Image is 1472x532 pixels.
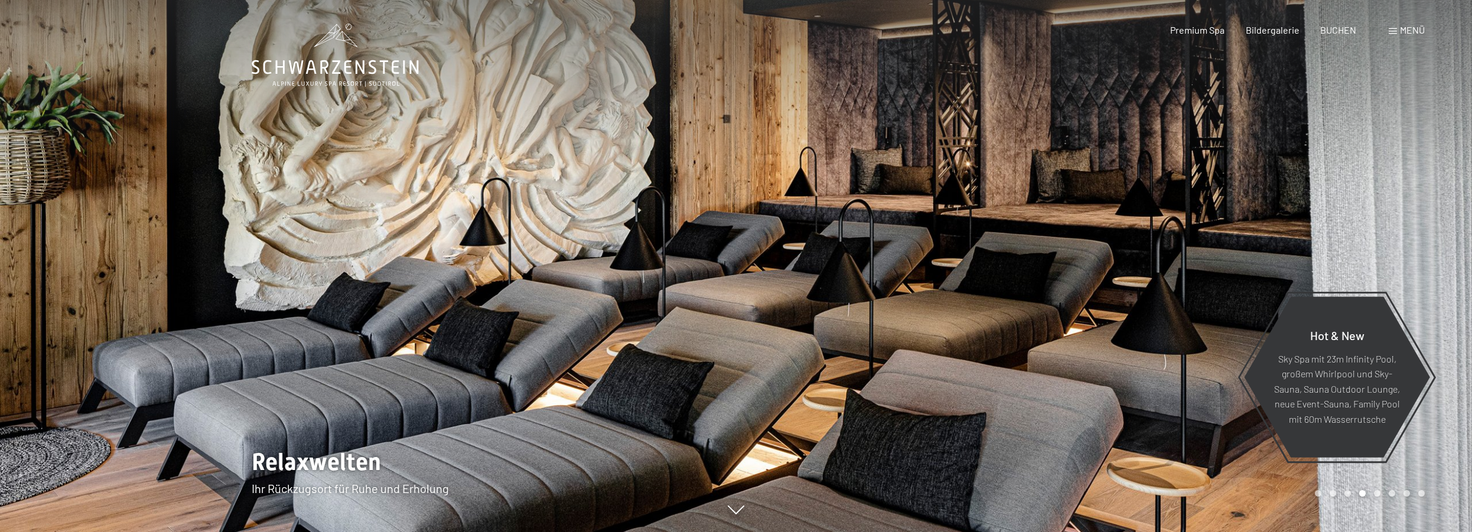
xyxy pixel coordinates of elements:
a: Hot & New Sky Spa mit 23m Infinity Pool, großem Whirlpool und Sky-Sauna, Sauna Outdoor Lounge, ne... [1243,296,1431,458]
div: Carousel Page 2 [1330,490,1336,497]
div: Carousel Page 3 [1344,490,1351,497]
span: Hot & New [1310,328,1364,342]
div: Carousel Page 8 [1418,490,1425,497]
div: Carousel Page 5 [1374,490,1380,497]
div: Carousel Page 1 [1315,490,1321,497]
div: Carousel Pagination [1311,490,1425,497]
a: Bildergalerie [1246,24,1300,35]
a: BUCHEN [1320,24,1356,35]
div: Carousel Page 7 [1403,490,1410,497]
p: Sky Spa mit 23m Infinity Pool, großem Whirlpool und Sky-Sauna, Sauna Outdoor Lounge, neue Event-S... [1273,351,1401,426]
a: Premium Spa [1170,24,1225,35]
div: Carousel Page 4 (Current Slide) [1359,490,1366,497]
div: Carousel Page 6 [1389,490,1395,497]
span: Menü [1400,24,1425,35]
